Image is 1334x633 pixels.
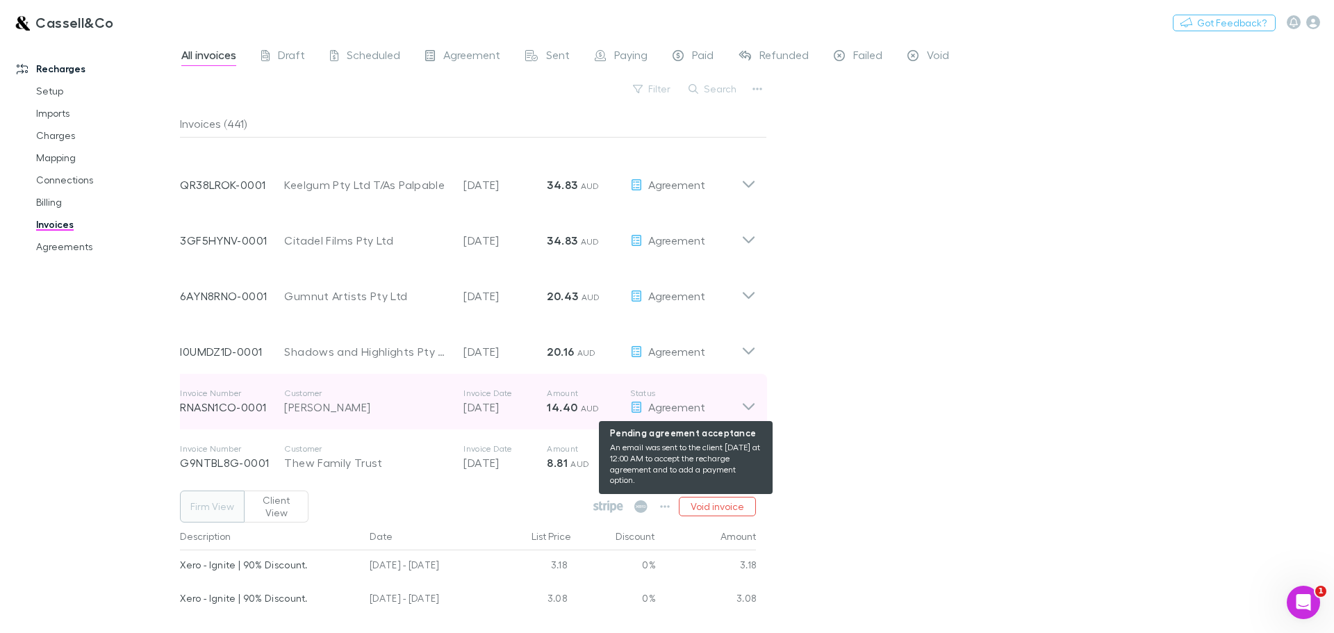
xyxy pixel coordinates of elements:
[169,263,767,318] div: 6AYN8RNO-0001Gumnut Artists Pty Ltd[DATE]20.43 AUDAgreement
[169,151,767,207] div: QR38LROK-0001Keelgum Pty Ltd T/As Palpable[DATE]34.83 AUDAgreement
[244,491,308,523] button: Client View
[284,388,450,399] p: Customer
[180,232,284,249] p: 3GF5HYNV-0001
[180,343,284,360] p: I0UMDZ1D-0001
[6,6,122,39] a: Cassell&Co
[547,233,577,247] strong: 34.83
[180,584,359,613] div: Xero - Ignite | 90% Discount.
[577,347,596,358] span: AUD
[181,48,236,66] span: All invoices
[614,48,648,66] span: Paying
[546,48,570,66] span: Sent
[581,236,600,247] span: AUD
[3,58,188,80] a: Recharges
[180,288,284,304] p: 6AYN8RNO-0001
[169,374,767,429] div: Invoice NumberRNASN1CO-0001Customer[PERSON_NAME]Invoice Date[DATE]Amount14.40 AUDStatus
[364,550,489,584] div: [DATE] - [DATE]
[648,456,705,469] span: Agreement
[180,550,359,579] div: Xero - Ignite | 90% Discount.
[547,289,578,303] strong: 20.43
[581,181,600,191] span: AUD
[489,584,573,617] div: 3.08
[443,48,500,66] span: Agreement
[489,550,573,584] div: 3.18
[547,400,577,414] strong: 14.40
[547,345,574,359] strong: 20.16
[284,454,450,471] div: Thew Family Trust
[284,343,450,360] div: Shadows and Highlights Pty Ltd
[463,399,547,416] p: [DATE]
[463,176,547,193] p: [DATE]
[22,236,188,258] a: Agreements
[180,399,284,416] p: RNASN1CO-0001
[22,191,188,213] a: Billing
[648,233,705,247] span: Agreement
[1287,586,1320,619] iframe: Intercom live chat
[180,491,245,523] button: Firm View
[463,343,547,360] p: [DATE]
[347,48,400,66] span: Scheduled
[656,584,757,617] div: 3.08
[169,318,767,374] div: I0UMDZ1D-0001Shadows and Highlights Pty Ltd[DATE]20.16 AUDAgreement
[547,443,630,454] p: Amount
[284,443,450,454] p: Customer
[22,80,188,102] a: Setup
[648,289,705,302] span: Agreement
[648,178,705,191] span: Agreement
[682,81,745,97] button: Search
[573,550,656,584] div: 0%
[626,81,679,97] button: Filter
[284,288,450,304] div: Gumnut Artists Pty Ltd
[927,48,949,66] span: Void
[648,400,705,413] span: Agreement
[463,454,547,471] p: [DATE]
[573,584,656,617] div: 0%
[656,550,757,584] div: 3.18
[22,124,188,147] a: Charges
[284,232,450,249] div: Citadel Films Pty Ltd
[284,176,450,193] div: Keelgum Pty Ltd T/As Palpable
[463,443,547,454] p: Invoice Date
[648,345,705,358] span: Agreement
[180,443,284,454] p: Invoice Number
[35,14,114,31] h3: Cassell&Co
[278,48,305,66] span: Draft
[284,399,450,416] div: [PERSON_NAME]
[547,456,567,470] strong: 8.81
[547,178,577,192] strong: 34.83
[180,388,284,399] p: Invoice Number
[679,497,756,516] button: Void invoice
[22,213,188,236] a: Invoices
[180,454,284,471] p: G9NTBL8G-0001
[692,48,714,66] span: Paid
[14,14,30,31] img: Cassell&Co's Logo
[630,443,741,454] p: Status
[759,48,809,66] span: Refunded
[180,176,284,193] p: QR38LROK-0001
[1315,586,1326,597] span: 1
[169,429,767,485] div: Invoice NumberG9NTBL8G-0001CustomerThew Family TrustInvoice Date[DATE]Amount8.81 AUDStatusAgreement
[463,288,547,304] p: [DATE]
[582,292,600,302] span: AUD
[22,169,188,191] a: Connections
[22,102,188,124] a: Imports
[853,48,882,66] span: Failed
[169,207,767,263] div: 3GF5HYNV-0001Citadel Films Pty Ltd[DATE]34.83 AUDAgreement
[570,459,589,469] span: AUD
[22,147,188,169] a: Mapping
[364,584,489,617] div: [DATE] - [DATE]
[581,403,600,413] span: AUD
[463,232,547,249] p: [DATE]
[463,388,547,399] p: Invoice Date
[547,388,630,399] p: Amount
[630,388,741,399] p: Status
[1173,15,1276,31] button: Got Feedback?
